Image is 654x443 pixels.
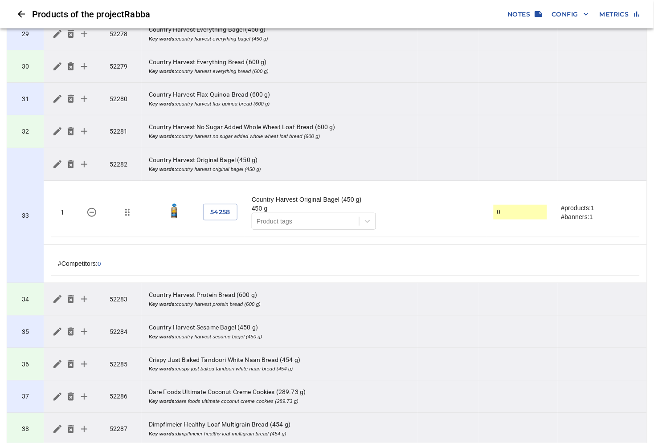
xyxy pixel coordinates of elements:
[102,381,142,413] td: 52286
[7,18,44,50] td: 52278 - Country Harvest Everything Bagel (450 g)
[7,283,44,316] td: 52283 - Country Harvest Protein Bread (600 g)
[102,148,142,181] td: 52282
[508,9,541,20] span: Notes
[51,188,74,237] td: 1
[102,348,142,381] td: 52285
[149,301,176,307] b: Key words:
[102,316,142,348] td: 52284
[11,4,32,25] button: Close
[102,18,142,50] td: 52278
[58,259,633,268] div: #Competitors:
[142,348,418,381] td: Crispy Just Baked Tandoori White Naan Bread (454 g)
[142,148,418,181] td: Country Harvest Original Bagel (450 g)
[504,6,545,23] button: Notes
[142,18,418,50] td: Country Harvest Everything Bagel (450 g)
[149,167,261,172] i: country harvest original bagel (450 g)
[210,207,230,218] span: 54258
[149,101,176,106] b: Key words:
[142,381,418,413] td: Dare Foods Ultimate Coconut Creme Cookies (289.73 g)
[7,115,44,148] td: 52281 - Country Harvest No Sugar Added Whole Wheat Loaf Bread (600 g)
[149,366,293,372] i: crispy just baked tandoori white naan bread (454 g)
[32,7,504,21] h6: Products of the project Rabba
[149,334,176,339] b: Key words:
[7,148,44,283] td: 52282 - Country Harvest Original Bagel (450 g)
[548,6,593,23] button: Config
[102,115,142,148] td: 52281
[142,83,418,115] td: Country Harvest Flax Quinoa Bread (600 g)
[7,381,44,413] td: 52286 - Dare Foods Ultimate Coconut Creme Cookies (289.73 g)
[149,399,176,404] b: Key words:
[149,36,268,41] i: country harvest everything bagel (450 g)
[163,200,185,222] img: country harvest original bagel (450 g)
[149,101,270,106] i: country harvest flax quinoa bread (600 g)
[102,83,142,115] td: 52280
[117,202,138,223] button: Move/change group for 54258
[7,316,44,348] td: 52284 - Country Harvest Sesame Bagel (450 g)
[552,9,589,20] span: Config
[149,134,320,139] i: country harvest no sugar added whole wheat loaf bread (600 g)
[561,203,633,212] div: #products: 1
[252,204,376,213] div: 450 g
[252,195,376,204] div: Country Harvest Original Bagel (450 g)
[149,69,176,74] b: Key words:
[7,50,44,83] td: 52279 - Country Harvest Everything Bread (600 g)
[142,115,418,148] td: Country Harvest No Sugar Added Whole Wheat Loaf Bread (600 g)
[149,301,261,307] i: country harvest protein bread (600 g)
[102,283,142,316] td: 52283
[149,134,176,139] b: Key words:
[149,334,262,339] i: country harvest sesame bagel (450 g)
[142,316,418,348] td: Country Harvest Sesame Bagel (450 g)
[98,260,101,267] button: 0
[81,202,102,223] button: 54258 - Country Harvest Original Bagel (450 g)
[142,283,418,316] td: Country Harvest Protein Bread (600 g)
[596,6,643,23] button: Metrics
[149,36,176,41] b: Key words:
[149,431,286,437] i: dimpflmeier healthy loaf multigrain bread (454 g)
[7,83,44,115] td: 52280 - Country Harvest Flax Quinoa Bread (600 g)
[149,69,269,74] i: country harvest everything bread (600 g)
[149,431,176,437] b: Key words:
[497,206,544,219] input: actual size
[561,212,633,221] div: #banners: 1
[102,50,142,83] td: 52279
[142,50,418,83] td: Country Harvest Everything Bread (600 g)
[149,167,176,172] b: Key words:
[149,366,176,372] b: Key words:
[7,348,44,381] td: 52285 - Crispy Just Baked Tandoori White Naan Bread (454 g)
[149,399,298,404] i: dare foods ultimate coconut creme cookies (289.73 g)
[203,204,237,220] button: 54258
[600,9,640,20] span: Metrics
